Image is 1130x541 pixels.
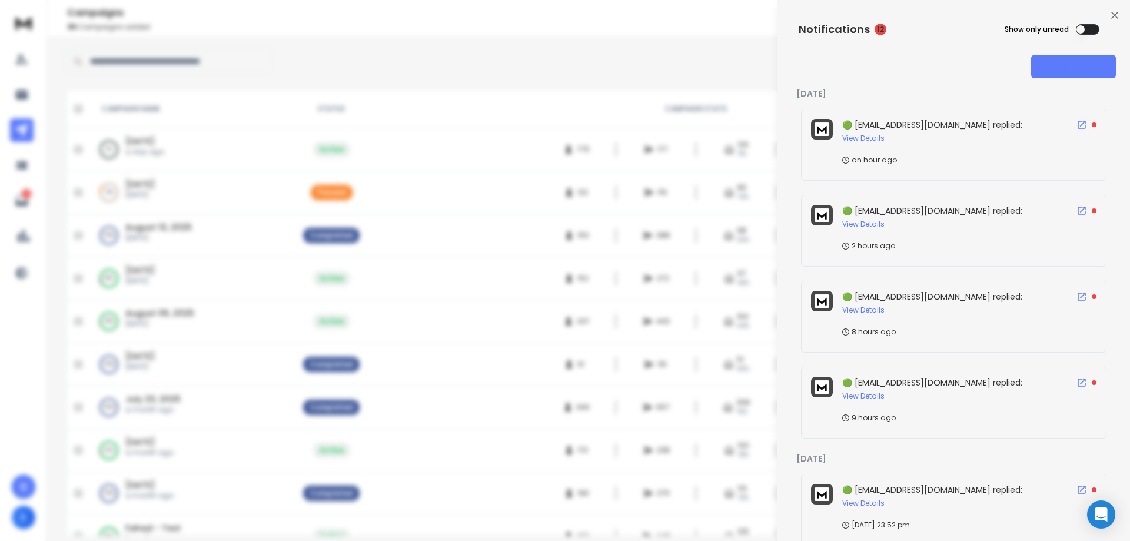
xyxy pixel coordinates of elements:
img: logo [815,122,829,136]
button: View Details [842,306,885,315]
span: 🟢 [EMAIL_ADDRESS][DOMAIN_NAME] replied: [842,484,1022,496]
span: 🟢 [EMAIL_ADDRESS][DOMAIN_NAME] replied: [842,291,1022,303]
label: Show only unread [1005,25,1069,34]
img: logo [815,487,829,501]
button: View Details [842,391,885,401]
span: 🟢 [EMAIL_ADDRESS][DOMAIN_NAME] replied: [842,377,1022,389]
span: 12 [875,24,886,35]
p: an hour ago [842,155,897,165]
img: logo [815,294,829,308]
p: [DATE] 23:52 pm [842,520,910,530]
p: [DATE] [796,453,1111,464]
button: View Details [842,499,885,508]
h3: Notifications [799,21,870,38]
p: 8 hours ago [842,327,896,337]
button: View Details [842,134,885,143]
img: logo [815,208,829,222]
button: View Details [842,220,885,229]
button: Mark all as read [1031,55,1116,78]
p: [DATE] [796,88,1111,99]
span: Mark all as read [1046,62,1101,71]
span: 🟢 [EMAIL_ADDRESS][DOMAIN_NAME] replied: [842,205,1022,217]
img: logo [815,380,829,394]
span: 🟢 [EMAIL_ADDRESS][DOMAIN_NAME] replied: [842,119,1022,131]
p: 9 hours ago [842,413,896,423]
p: 2 hours ago [842,241,895,251]
div: Open Intercom Messenger [1087,500,1115,529]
